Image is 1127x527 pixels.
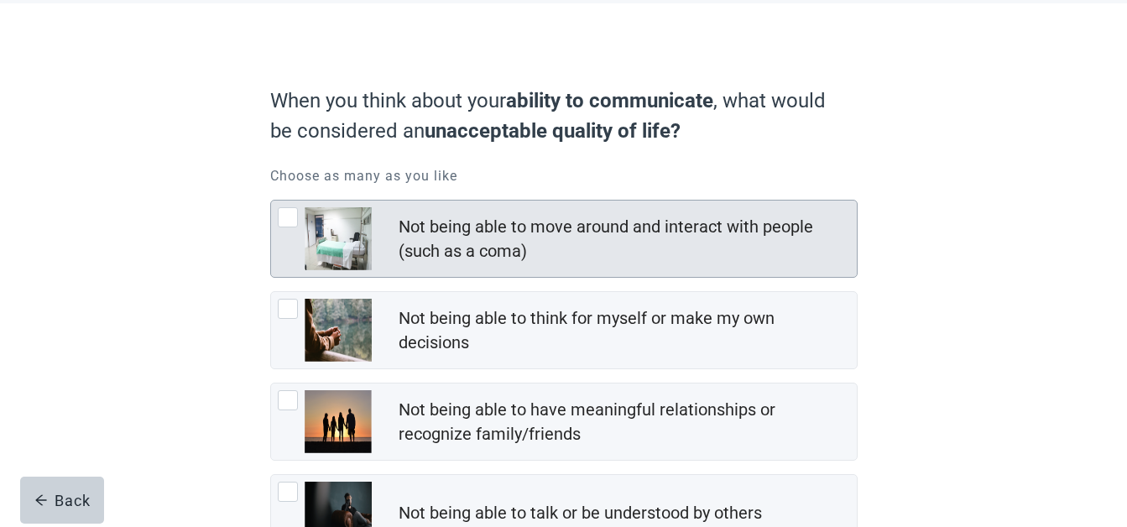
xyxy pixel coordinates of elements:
strong: unacceptable quality of life? [425,119,681,143]
label: When you think about your , what would be considered an [270,86,849,146]
div: Not being able to move around and interact with people (such as a coma) [399,215,847,263]
span: arrow-left [34,493,48,507]
strong: ability to communicate [506,89,713,112]
div: Not being able to think for myself or make my own decisions [399,306,847,355]
div: Not being able to talk or be understood by others [399,501,762,525]
div: Back [34,492,91,509]
div: Not being able to have meaningful relationships or recognize family/friends [399,398,847,446]
p: Choose as many as you like [270,166,858,186]
button: arrow-leftBack [20,477,104,524]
